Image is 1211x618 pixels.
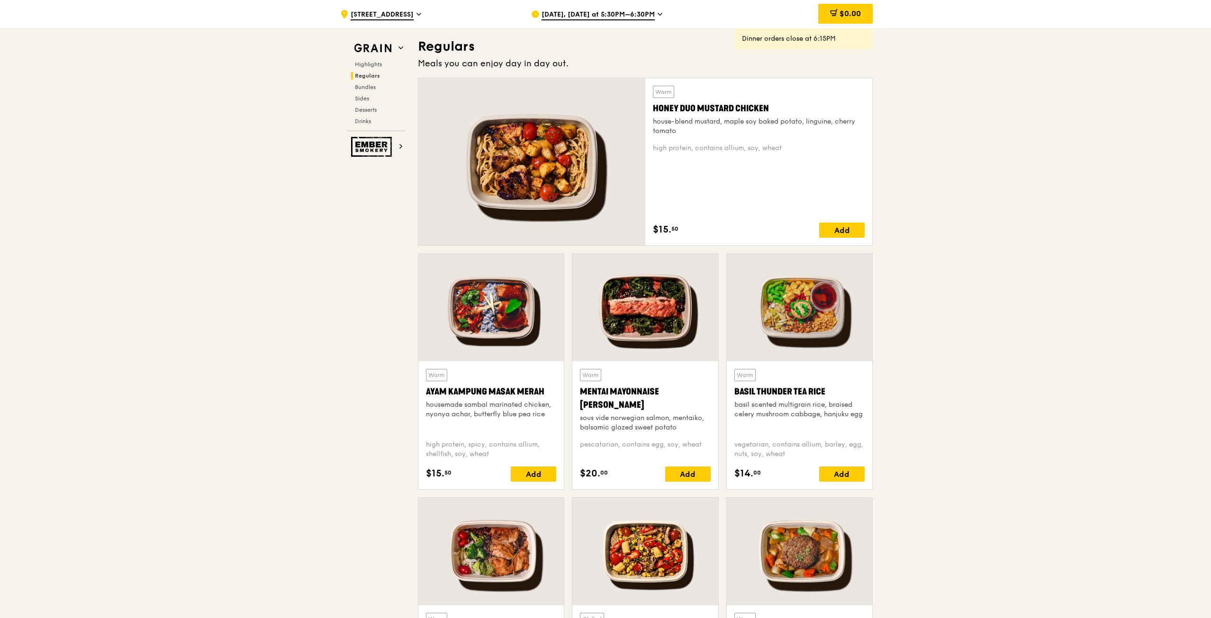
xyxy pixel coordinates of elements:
div: Honey Duo Mustard Chicken [653,102,865,115]
div: Mentai Mayonnaise [PERSON_NAME] [580,385,710,412]
div: house-blend mustard, maple soy baked potato, linguine, cherry tomato [653,117,865,136]
span: $15. [653,223,671,237]
div: housemade sambal marinated chicken, nyonya achar, butterfly blue pea rice [426,400,556,419]
div: Add [511,466,556,482]
div: Warm [580,369,601,381]
div: Ayam Kampung Masak Merah [426,385,556,398]
div: high protein, spicy, contains allium, shellfish, soy, wheat [426,440,556,459]
div: Warm [426,369,447,381]
span: 00 [753,469,761,476]
div: vegetarian, contains allium, barley, egg, nuts, soy, wheat [734,440,865,459]
span: Bundles [355,84,376,90]
span: Sides [355,95,369,102]
span: Regulars [355,72,380,79]
img: Grain web logo [351,40,395,57]
div: basil scented multigrain rice, braised celery mushroom cabbage, hanjuku egg [734,400,865,419]
span: Desserts [355,107,377,113]
span: $0.00 [840,9,861,18]
span: [STREET_ADDRESS] [351,10,414,20]
img: Ember Smokery web logo [351,137,395,157]
div: Add [665,466,711,482]
div: Warm [734,369,756,381]
span: 50 [444,469,452,476]
span: $14. [734,466,753,481]
div: Add [819,223,865,238]
div: Warm [653,86,674,98]
span: Drinks [355,118,371,125]
div: Add [819,466,865,482]
span: 00 [600,469,608,476]
h3: Regulars [418,38,873,55]
span: Highlights [355,61,382,68]
span: $15. [426,466,444,481]
div: sous vide norwegian salmon, mentaiko, balsamic glazed sweet potato [580,413,710,432]
span: $20. [580,466,600,481]
div: Basil Thunder Tea Rice [734,385,865,398]
span: [DATE], [DATE] at 5:30PM–6:30PM [542,10,655,20]
div: Dinner orders close at 6:15PM [742,34,865,44]
div: pescatarian, contains egg, soy, wheat [580,440,710,459]
div: high protein, contains allium, soy, wheat [653,143,865,153]
span: 50 [671,225,678,233]
div: Meals you can enjoy day in day out. [418,57,873,70]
